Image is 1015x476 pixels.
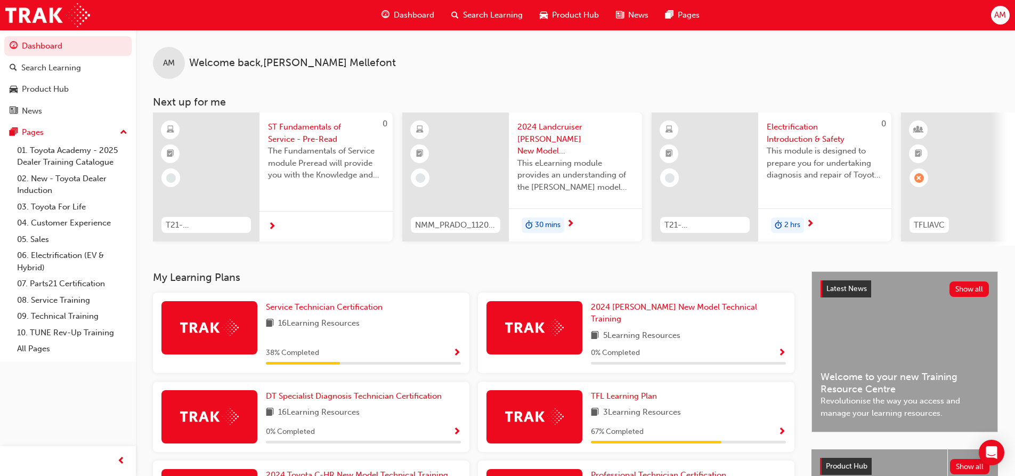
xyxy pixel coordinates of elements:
span: Product Hub [826,462,867,471]
span: learningRecordVerb_NONE-icon [665,173,675,183]
span: search-icon [451,9,459,22]
a: search-iconSearch Learning [443,4,531,26]
span: car-icon [10,85,18,94]
span: Service Technician Certification [266,302,383,312]
a: DT Specialist Diagnosis Technician Certification [266,390,446,402]
span: Show Progress [778,349,786,358]
span: next-icon [268,222,276,232]
span: 2024 Landcruiser [PERSON_NAME] New Model Mechanisms - Model Outline 1 [517,121,634,157]
span: Search Learning [463,9,523,21]
div: Open Intercom Messenger [979,440,1004,465]
span: pages-icon [665,9,673,22]
span: learningResourceType_ELEARNING-icon [167,123,174,137]
a: Service Technician Certification [266,301,387,313]
span: 0 % Completed [591,347,640,359]
span: 30 mins [535,219,561,231]
span: This eLearning module provides an understanding of the [PERSON_NAME] model line-up and its Katash... [517,157,634,193]
span: T21-STFOS_PRE_READ [166,219,247,231]
span: 0 % Completed [266,426,315,438]
span: prev-icon [117,455,125,468]
span: NMM_PRADO_112024_MODULE_1 [415,219,496,231]
button: AM [991,6,1010,25]
span: The Fundamentals of Service module Preread will provide you with the Knowledge and Understanding ... [268,145,384,181]
img: Trak [180,319,239,336]
a: 05. Sales [13,231,132,248]
span: Dashboard [394,9,434,21]
span: book-icon [591,329,599,343]
span: Product Hub [552,9,599,21]
h3: My Learning Plans [153,271,794,284]
span: up-icon [120,126,127,140]
span: pages-icon [10,128,18,138]
a: 2024 [PERSON_NAME] New Model Technical Training [591,301,786,325]
span: 67 % Completed [591,426,644,438]
a: car-iconProduct Hub [531,4,607,26]
span: Welcome back , [PERSON_NAME] Mellefont [189,57,396,69]
span: 3 Learning Resources [603,406,681,419]
span: booktick-icon [167,147,174,161]
a: 03. Toyota For Life [13,199,132,215]
a: Search Learning [4,58,132,78]
a: Latest NewsShow all [821,280,989,297]
a: 07. Parts21 Certification [13,276,132,292]
button: Show Progress [453,425,461,439]
a: 04. Customer Experience [13,215,132,231]
button: Show Progress [778,425,786,439]
span: T21-FOD_HVIS_PREREQ [664,219,745,231]
a: News [4,101,132,121]
span: booktick-icon [665,147,673,161]
div: Search Learning [21,62,81,74]
span: learningRecordVerb_NONE-icon [166,173,176,183]
span: Latest News [826,284,867,293]
span: news-icon [10,107,18,116]
span: guage-icon [381,9,389,22]
span: TFLIAVC [914,219,945,231]
span: Welcome to your new Training Resource Centre [821,371,989,395]
span: learningRecordVerb_ABSENT-icon [914,173,924,183]
span: Show Progress [453,427,461,437]
a: pages-iconPages [657,4,708,26]
img: Trak [505,319,564,336]
a: Dashboard [4,36,132,56]
img: Trak [505,408,564,425]
span: Revolutionise the way you access and manage your learning resources. [821,395,989,419]
span: DT Specialist Diagnosis Technician Certification [266,391,442,401]
button: Pages [4,123,132,142]
a: 09. Technical Training [13,308,132,325]
a: news-iconNews [607,4,657,26]
span: 0 [881,119,886,128]
button: DashboardSearch LearningProduct HubNews [4,34,132,123]
a: guage-iconDashboard [373,4,443,26]
span: 38 % Completed [266,347,319,359]
span: book-icon [266,317,274,330]
span: 2 hrs [784,219,800,231]
span: duration-icon [525,219,533,232]
div: Product Hub [22,83,69,95]
span: Electrification Introduction & Safety [767,121,883,145]
span: search-icon [10,63,17,73]
span: news-icon [616,9,624,22]
a: 06. Electrification (EV & Hybrid) [13,247,132,276]
span: Pages [678,9,700,21]
span: car-icon [540,9,548,22]
a: Product Hub [4,79,132,99]
span: Show Progress [778,427,786,437]
span: 2024 [PERSON_NAME] New Model Technical Training [591,302,757,324]
span: learningResourceType_ELEARNING-icon [665,123,673,137]
span: ST Fundamentals of Service - Pre-Read [268,121,384,145]
span: TFL Learning Plan [591,391,657,401]
a: 10. TUNE Rev-Up Training [13,325,132,341]
span: AM [994,9,1006,21]
span: learningRecordVerb_NONE-icon [416,173,425,183]
span: booktick-icon [416,147,424,161]
span: duration-icon [775,219,782,232]
span: AM [163,57,175,69]
span: booktick-icon [915,147,922,161]
button: Show Progress [453,346,461,360]
a: 0T21-STFOS_PRE_READST Fundamentals of Service - Pre-ReadThe Fundamentals of Service module Prerea... [153,112,393,241]
button: Show Progress [778,346,786,360]
h3: Next up for me [136,96,1015,108]
a: Product HubShow all [820,458,989,475]
a: 02. New - Toyota Dealer Induction [13,171,132,199]
a: TFL Learning Plan [591,390,661,402]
